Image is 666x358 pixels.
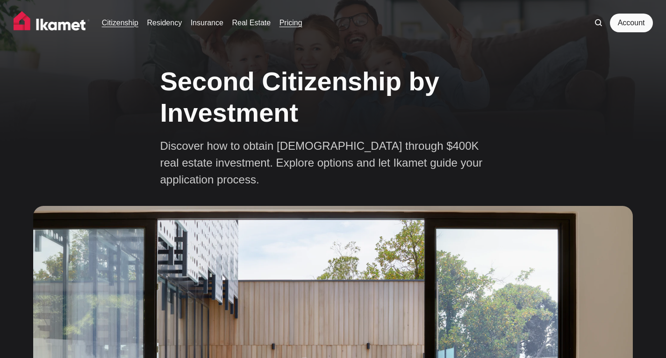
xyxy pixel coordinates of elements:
[160,66,506,128] h1: Second Citizenship by Investment
[147,17,182,29] a: Residency
[191,17,223,29] a: Insurance
[102,17,138,29] a: Citizenship
[160,138,487,188] p: Discover how to obtain [DEMOGRAPHIC_DATA] through $400K real estate investment. Explore options a...
[279,17,302,29] a: Pricing
[14,11,90,35] img: Ikamet home
[232,17,271,29] a: Real Estate
[610,14,653,32] a: Account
